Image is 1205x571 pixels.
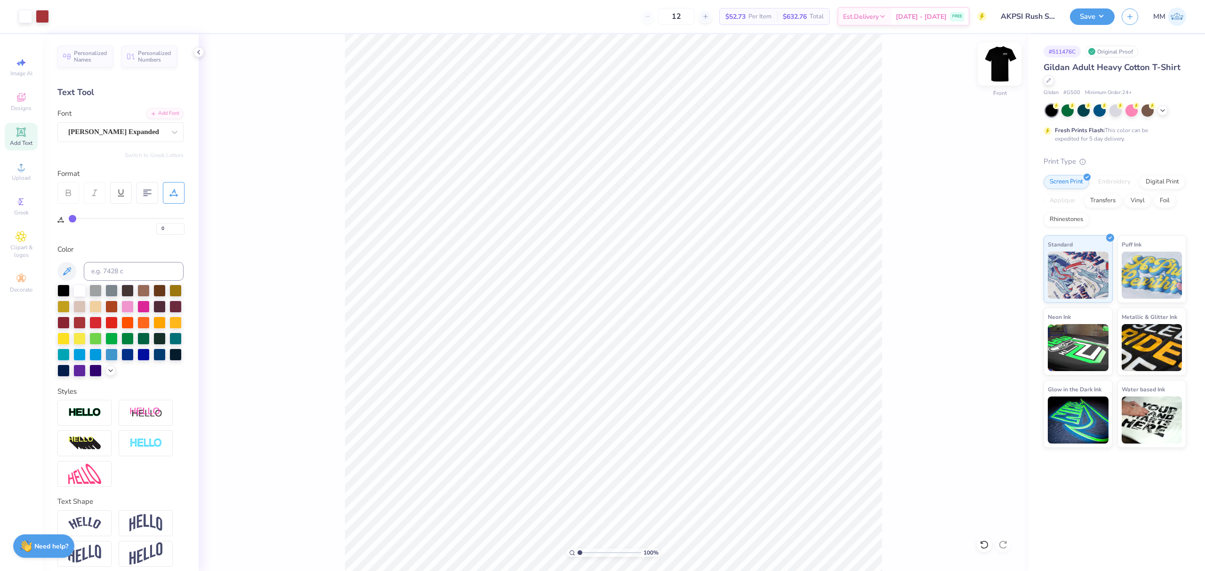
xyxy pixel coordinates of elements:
[1063,89,1080,97] span: # G500
[1153,11,1165,22] span: MM
[129,438,162,449] img: Negative Space
[11,104,32,112] span: Designs
[981,45,1019,83] img: Front
[146,108,184,119] div: Add Font
[12,174,31,182] span: Upload
[138,50,171,63] span: Personalized Numbers
[14,209,29,216] span: Greek
[68,436,101,451] img: 3d Illusion
[1044,213,1089,227] div: Rhinestones
[10,139,32,147] span: Add Text
[129,407,162,419] img: Shadow
[1122,239,1141,249] span: Puff Ink
[57,244,184,255] div: Color
[10,286,32,293] span: Decorate
[1048,239,1073,249] span: Standard
[1122,312,1177,322] span: Metallic & Glitter Ink
[57,86,184,99] div: Text Tool
[1153,8,1186,26] a: MM
[1140,175,1185,189] div: Digital Print
[68,464,101,484] img: Free Distort
[1044,194,1081,208] div: Applique
[1084,194,1122,208] div: Transfers
[68,517,101,530] img: Arc
[1122,252,1182,299] img: Puff Ink
[74,50,107,63] span: Personalized Names
[643,548,659,557] span: 100 %
[896,12,947,22] span: [DATE] - [DATE]
[843,12,879,22] span: Est. Delivery
[1048,312,1071,322] span: Neon Ink
[810,12,824,22] span: Total
[1048,397,1109,444] img: Glow in the Dark Ink
[725,12,746,22] span: $52.73
[129,514,162,532] img: Arch
[1044,62,1181,73] span: Gildan Adult Heavy Cotton T-Shirt
[993,89,1007,97] div: Front
[748,12,771,22] span: Per Item
[1122,324,1182,371] img: Metallic & Glitter Ink
[658,8,695,25] input: – –
[1092,175,1137,189] div: Embroidery
[68,407,101,418] img: Stroke
[57,108,72,119] label: Font
[1044,175,1089,189] div: Screen Print
[1070,8,1115,25] button: Save
[57,168,185,179] div: Format
[1048,384,1101,394] span: Glow in the Dark Ink
[1048,324,1109,371] img: Neon Ink
[1122,384,1165,394] span: Water based Ink
[84,262,184,281] input: e.g. 7428 c
[1055,126,1171,143] div: This color can be expedited for 5 day delivery.
[1055,127,1105,134] strong: Fresh Prints Flash:
[1125,194,1151,208] div: Vinyl
[1044,46,1081,57] div: # 511476C
[1044,89,1059,97] span: Gildan
[34,542,68,551] strong: Need help?
[1168,8,1186,26] img: Mariah Myssa Salurio
[57,496,184,507] div: Text Shape
[57,386,184,397] div: Styles
[1044,156,1186,167] div: Print Type
[5,244,38,259] span: Clipart & logos
[952,13,962,20] span: FREE
[68,545,101,563] img: Flag
[994,7,1063,26] input: Untitled Design
[129,542,162,565] img: Rise
[1048,252,1109,299] img: Standard
[1122,397,1182,444] img: Water based Ink
[1085,46,1138,57] div: Original Proof
[783,12,807,22] span: $632.76
[125,151,184,159] button: Switch to Greek Letters
[10,70,32,77] span: Image AI
[1154,194,1176,208] div: Foil
[1085,89,1132,97] span: Minimum Order: 24 +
